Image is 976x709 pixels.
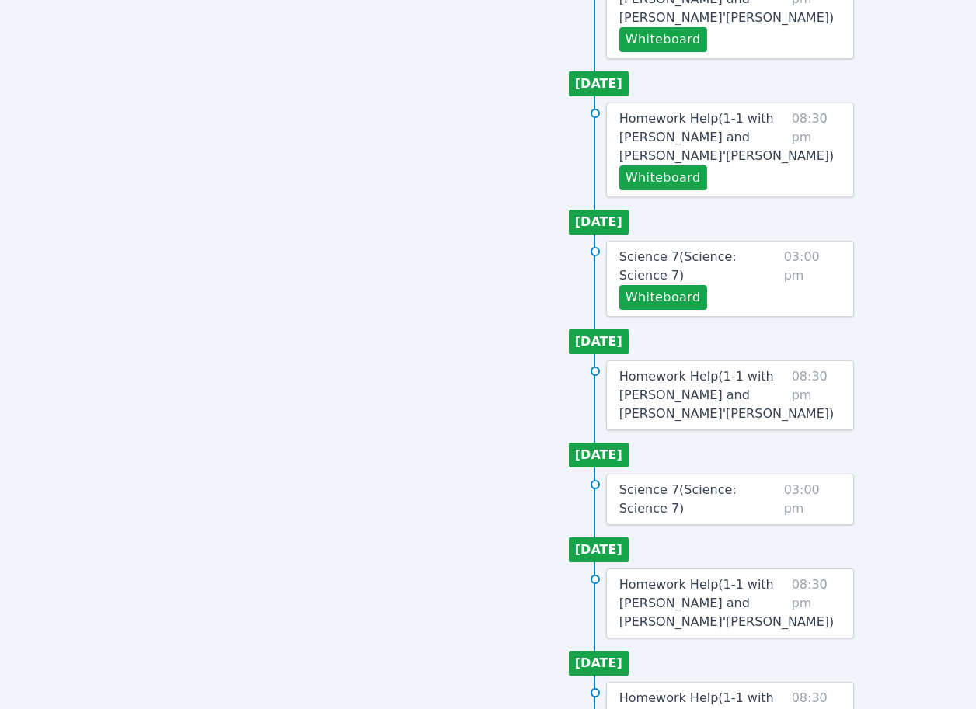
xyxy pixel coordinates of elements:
[619,248,778,285] a: Science 7(Science: Science 7)
[784,481,841,518] span: 03:00 pm
[784,248,841,310] span: 03:00 pm
[792,109,841,190] span: 08:30 pm
[792,575,841,631] span: 08:30 pm
[569,537,629,562] li: [DATE]
[619,577,834,629] span: Homework Help ( 1-1 with [PERSON_NAME] and [PERSON_NAME]'[PERSON_NAME] )
[619,369,834,421] span: Homework Help ( 1-1 with [PERSON_NAME] and [PERSON_NAME]'[PERSON_NAME] )
[569,329,629,354] li: [DATE]
[619,575,834,631] a: Homework Help(1-1 with [PERSON_NAME] and [PERSON_NAME]'[PERSON_NAME])
[619,367,834,423] a: Homework Help(1-1 with [PERSON_NAME] and [PERSON_NAME]'[PERSON_NAME])
[569,71,629,96] li: [DATE]
[569,443,629,467] li: [DATE]
[619,285,707,310] button: Whiteboard
[619,27,707,52] button: Whiteboard
[569,651,629,676] li: [DATE]
[619,165,707,190] button: Whiteboard
[619,249,737,283] span: Science 7 ( Science: Science 7 )
[619,482,737,516] span: Science 7 ( Science: Science 7 )
[569,210,629,235] li: [DATE]
[619,109,834,165] a: Homework Help(1-1 with [PERSON_NAME] and [PERSON_NAME]'[PERSON_NAME])
[619,481,778,518] a: Science 7(Science: Science 7)
[619,111,834,163] span: Homework Help ( 1-1 with [PERSON_NAME] and [PERSON_NAME]'[PERSON_NAME] )
[792,367,841,423] span: 08:30 pm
